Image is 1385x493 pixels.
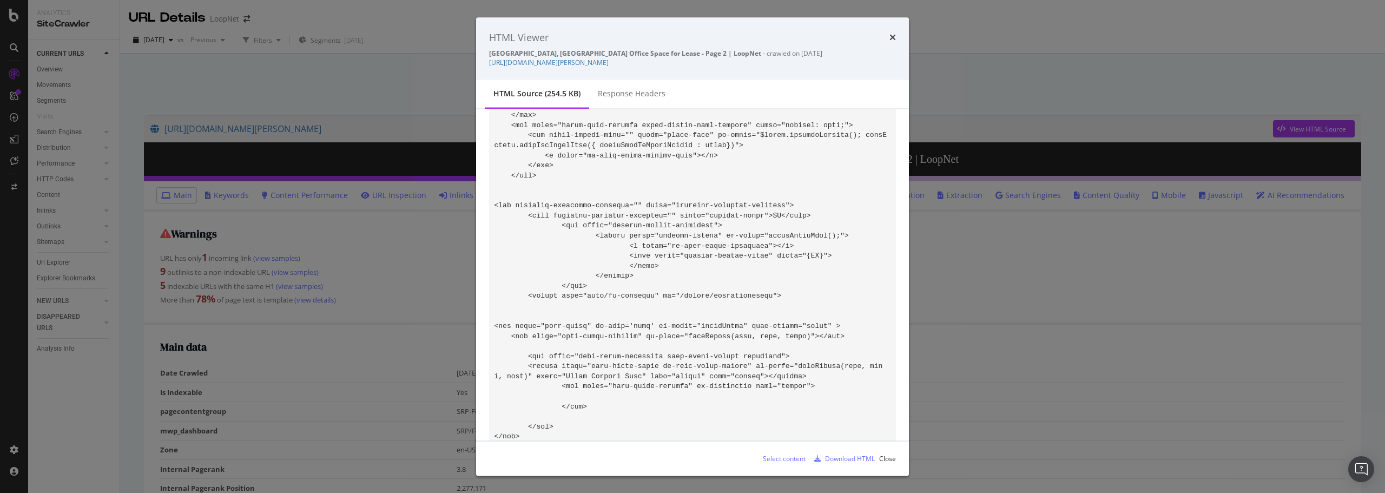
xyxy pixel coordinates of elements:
[489,49,896,58] div: - crawled on [DATE]
[489,49,761,58] strong: [GEOGRAPHIC_DATA], [GEOGRAPHIC_DATA] Office Space for Lease - Page 2 | LoopNet
[598,88,665,99] div: Response Headers
[879,450,896,467] button: Close
[810,450,875,467] button: Download HTML
[763,453,806,463] div: Select content
[889,30,896,44] div: times
[754,450,806,467] button: Select content
[476,17,909,476] div: modal
[489,58,609,67] a: [URL][DOMAIN_NAME][PERSON_NAME]
[493,88,581,99] div: HTML source (254.5 KB)
[879,453,896,463] div: Close
[825,453,875,463] div: Download HTML
[489,30,549,44] div: HTML Viewer
[1348,456,1374,482] div: Open Intercom Messenger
